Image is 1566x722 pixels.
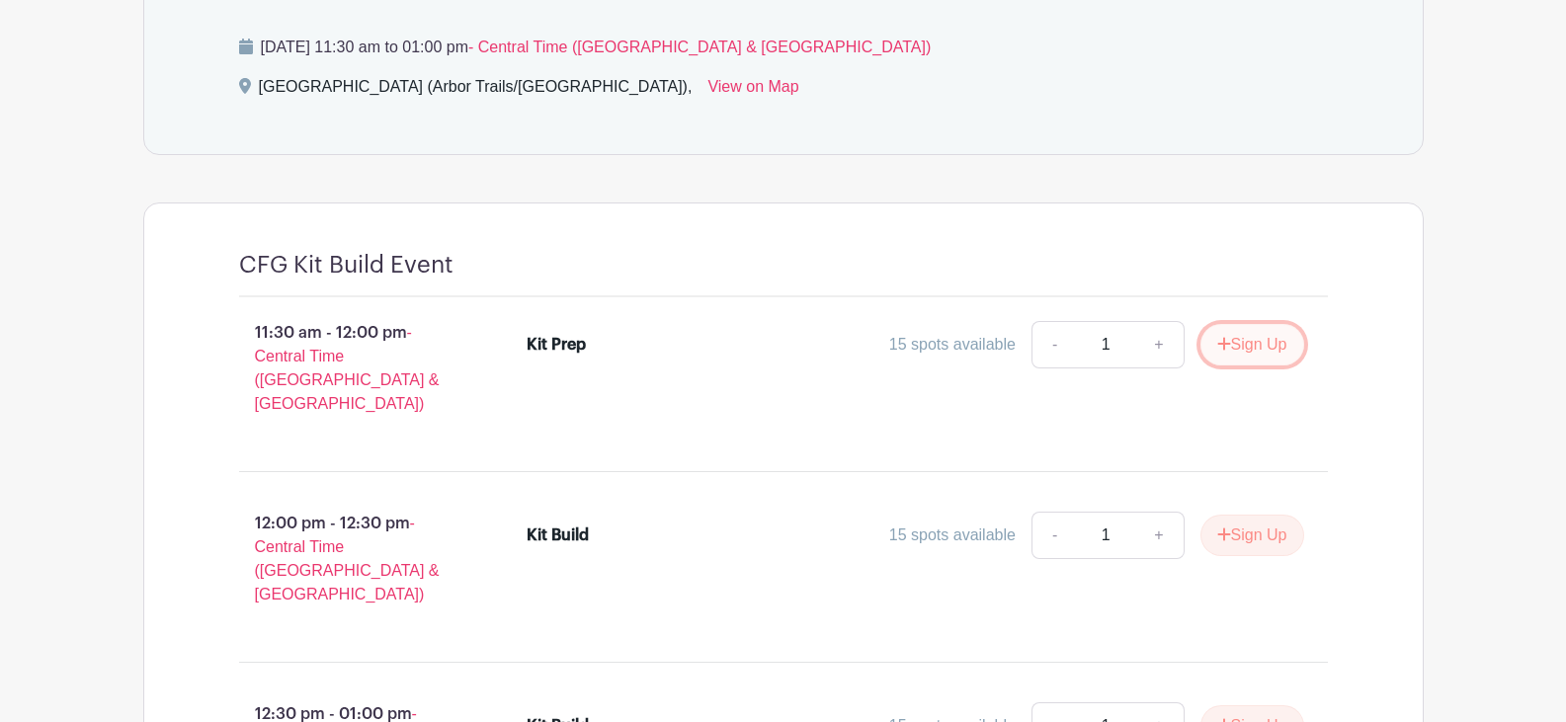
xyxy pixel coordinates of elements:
a: - [1031,321,1077,368]
div: Kit Build [527,523,589,547]
a: - [1031,512,1077,559]
span: - Central Time ([GEOGRAPHIC_DATA] & [GEOGRAPHIC_DATA]) [255,515,440,602]
a: + [1134,512,1184,559]
p: 12:00 pm - 12:30 pm [207,504,496,614]
div: 15 spots available [889,523,1016,547]
a: View on Map [707,75,798,107]
a: + [1134,321,1184,368]
span: - Central Time ([GEOGRAPHIC_DATA] & [GEOGRAPHIC_DATA]) [468,39,931,55]
button: Sign Up [1200,515,1304,556]
p: 11:30 am - 12:00 pm [207,313,496,424]
button: Sign Up [1200,324,1304,365]
span: - Central Time ([GEOGRAPHIC_DATA] & [GEOGRAPHIC_DATA]) [255,324,440,412]
div: Kit Prep [527,333,586,357]
p: [DATE] 11:30 am to 01:00 pm [239,36,1328,59]
h4: CFG Kit Build Event [239,251,453,280]
div: 15 spots available [889,333,1016,357]
div: [GEOGRAPHIC_DATA] (Arbor Trails/[GEOGRAPHIC_DATA]), [259,75,693,107]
